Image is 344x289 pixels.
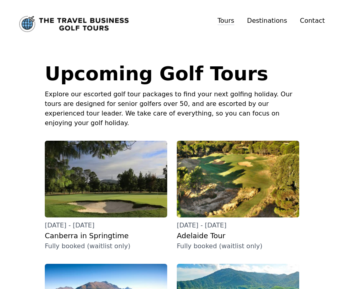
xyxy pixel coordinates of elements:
[177,141,299,251] a: [DATE] - [DATE]Adelaide TourFully booked (waitlist only)
[45,230,167,241] h3: Canberra in Springtime
[19,16,129,32] img: The Travel Business Golf Tours logo
[177,241,299,251] p: Fully booked (waitlist only)
[218,17,234,25] a: Tours
[45,241,167,251] p: Fully booked (waitlist only)
[177,230,299,241] h3: Adelaide Tour
[177,221,299,230] p: [DATE] - [DATE]
[45,141,167,251] a: [DATE] - [DATE]Canberra in SpringtimeFully booked (waitlist only)
[247,17,287,24] a: Destinations
[45,64,299,83] h1: Upcoming Golf Tours
[300,16,325,26] a: Contact
[45,221,167,230] p: [DATE] - [DATE]
[19,16,129,32] a: Link to home page
[45,90,299,128] p: Explore our escorted golf tour packages to find your next golfing holiday. Our tours are designed...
